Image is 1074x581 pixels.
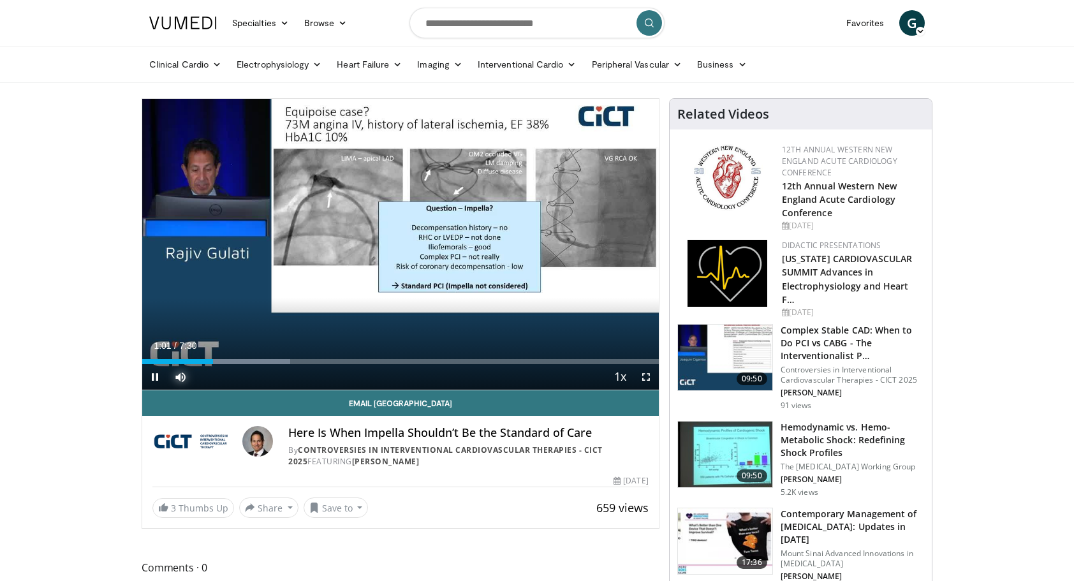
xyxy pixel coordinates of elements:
[781,487,818,497] p: 5.2K views
[689,52,754,77] a: Business
[781,388,924,398] p: [PERSON_NAME]
[737,556,767,569] span: 17:36
[288,445,603,467] a: Controversies in Interventional Cardiovascular Therapies - CICT 2025
[174,341,177,351] span: /
[304,497,369,518] button: Save to
[782,240,922,251] div: Didactic Presentations
[688,240,767,307] img: 1860aa7a-ba06-47e3-81a4-3dc728c2b4cf.png.150x105_q85_autocrop_double_scale_upscale_version-0.2.png
[782,220,922,232] div: [DATE]
[470,52,584,77] a: Interventional Cardio
[224,10,297,36] a: Specialties
[782,144,897,178] a: 12th Annual Western New England Acute Cardiology Conference
[839,10,892,36] a: Favorites
[608,364,633,390] button: Playback Rate
[781,548,924,569] p: Mount Sinai Advanced Innovations in [MEDICAL_DATA]
[142,559,659,576] span: Comments 0
[288,445,648,467] div: By FEATURING
[781,365,924,385] p: Controversies in Interventional Cardiovascular Therapies - CICT 2025
[229,52,329,77] a: Electrophysiology
[297,10,355,36] a: Browse
[179,341,196,351] span: 7:30
[152,498,234,518] a: 3 Thumbs Up
[409,8,665,38] input: Search topics, interventions
[142,359,659,364] div: Progress Bar
[781,462,924,472] p: The [MEDICAL_DATA] Working Group
[737,372,767,385] span: 09:50
[781,401,812,411] p: 91 views
[142,52,229,77] a: Clinical Cardio
[154,341,171,351] span: 1:01
[678,422,772,488] img: 2496e462-765f-4e8f-879f-a0c8e95ea2b6.150x105_q85_crop-smart_upscale.jpg
[171,502,176,514] span: 3
[782,180,897,219] a: 12th Annual Western New England Acute Cardiology Conference
[596,500,649,515] span: 659 views
[584,52,689,77] a: Peripheral Vascular
[677,421,924,497] a: 09:50 Hemodynamic vs. Hemo-Metabolic Shock: Redefining Shock Profiles The [MEDICAL_DATA] Working ...
[149,17,217,29] img: VuMedi Logo
[142,390,659,416] a: Email [GEOGRAPHIC_DATA]
[168,364,193,390] button: Mute
[288,426,648,440] h4: Here Is When Impella Shouldn’t Be the Standard of Care
[239,497,298,518] button: Share
[737,469,767,482] span: 09:50
[781,474,924,485] p: [PERSON_NAME]
[781,508,924,546] h3: Contemporary Management of [MEDICAL_DATA]: Updates in [DATE]
[633,364,659,390] button: Fullscreen
[142,364,168,390] button: Pause
[677,324,924,411] a: 09:50 Complex Stable CAD: When to Do PCI vs CABG - The Interventionalist P… Controversies in Inte...
[781,324,924,362] h3: Complex Stable CAD: When to Do PCI vs CABG - The Interventionalist P…
[678,508,772,575] img: df55f059-d842-45fe-860a-7f3e0b094e1d.150x105_q85_crop-smart_upscale.jpg
[352,456,420,467] a: [PERSON_NAME]
[142,99,659,390] video-js: Video Player
[152,426,237,457] img: Controversies in Interventional Cardiovascular Therapies - CICT 2025
[242,426,273,457] img: Avatar
[329,52,409,77] a: Heart Failure
[899,10,925,36] a: G
[614,475,648,487] div: [DATE]
[409,52,470,77] a: Imaging
[782,253,913,305] a: [US_STATE] CARDIOVASCULAR SUMMIT Advances in Electrophysiology and Heart F…
[782,307,922,318] div: [DATE]
[678,325,772,391] img: 82c57d68-c47c-48c9-9839-2413b7dd3155.150x105_q85_crop-smart_upscale.jpg
[781,421,924,459] h3: Hemodynamic vs. Hemo-Metabolic Shock: Redefining Shock Profiles
[692,144,763,211] img: 0954f259-7907-4053-a817-32a96463ecc8.png.150x105_q85_autocrop_double_scale_upscale_version-0.2.png
[677,107,769,122] h4: Related Videos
